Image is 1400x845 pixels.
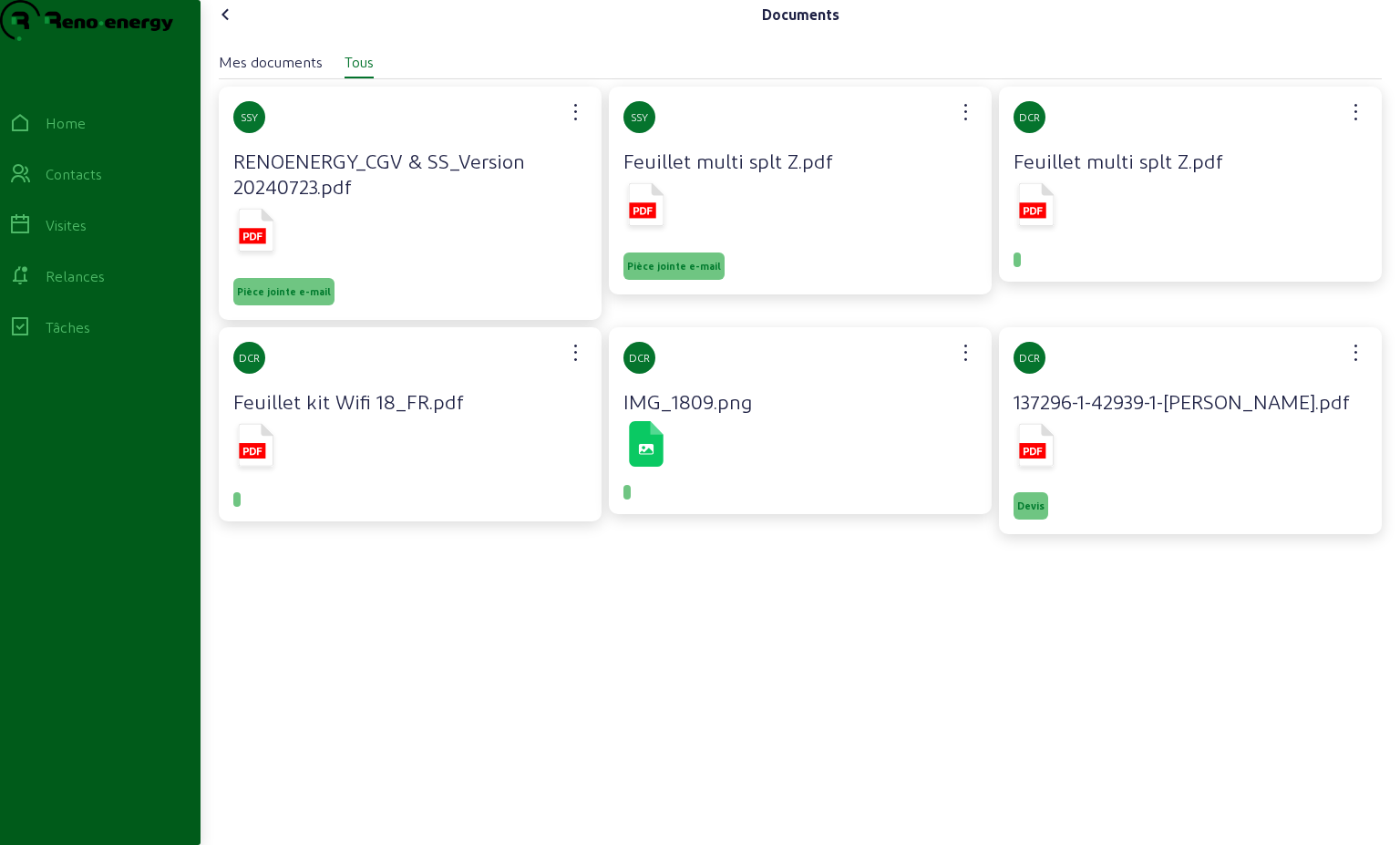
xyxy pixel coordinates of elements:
div: Visites [46,214,87,236]
div: Relances [46,265,105,287]
div: SSY [233,101,265,133]
div: Tous [345,51,374,73]
span: Pièce jointe e-mail [627,260,721,273]
div: Contacts [46,163,102,185]
div: Documents [762,4,839,26]
div: DCR [1014,101,1045,133]
div: Tâches [46,316,90,338]
div: Home [46,112,86,134]
span: Pièce jointe e-mail [237,285,331,298]
div: DCR [623,342,655,374]
div: DCR [233,342,265,374]
h4: 137296-1-42939-1-[PERSON_NAME].pdf [1014,388,1367,414]
h4: RENOENERGY_CGV & SS_Version 20240723.pdf [233,148,587,199]
h4: Feuillet multi splt Z.pdf [623,148,977,173]
h4: Feuillet multi splt Z.pdf [1014,148,1367,173]
div: SSY [623,101,655,133]
div: Mes documents [219,51,323,73]
span: Devis [1017,500,1045,512]
h4: Feuillet kit Wifi 18_FR.pdf [233,388,587,414]
div: DCR [1014,342,1045,374]
h4: IMG_1809.png [623,388,977,414]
